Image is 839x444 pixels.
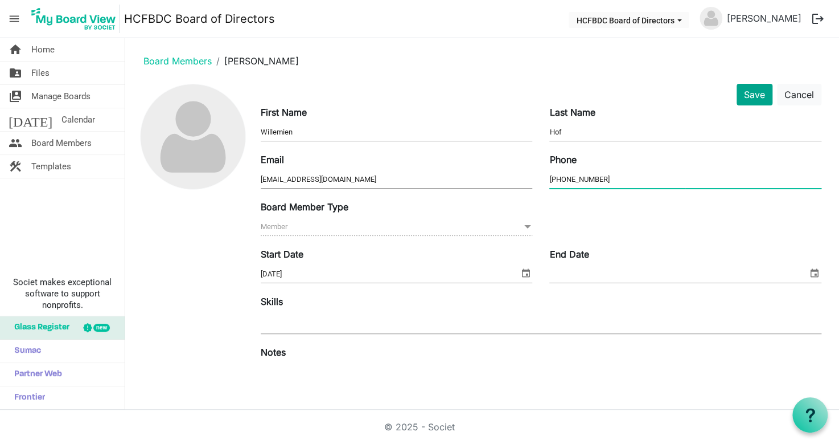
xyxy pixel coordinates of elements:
img: no-profile-picture.svg [141,84,245,189]
span: Glass Register [9,316,69,339]
label: Last Name [549,105,595,119]
span: Home [31,38,55,61]
label: Phone [549,153,576,166]
div: new [93,324,110,332]
button: Save [737,84,772,105]
label: Start Date [261,247,303,261]
label: Notes [261,345,286,359]
a: My Board View Logo [28,5,124,33]
a: Board Members [143,55,212,67]
span: select [519,266,532,280]
span: folder_shared [9,62,22,84]
label: First Name [261,105,307,119]
span: [DATE] [9,108,52,131]
button: Cancel [777,84,821,105]
li: [PERSON_NAME] [212,54,299,68]
span: construction [9,155,22,178]
span: select [808,266,821,280]
label: Email [261,153,284,166]
label: Skills [261,295,283,308]
span: switch_account [9,85,22,108]
span: Partner Web [9,363,62,386]
span: Calendar [61,108,95,131]
span: people [9,132,22,154]
span: Societ makes exceptional software to support nonprofits. [5,276,120,311]
a: © 2025 - Societ [384,421,455,433]
span: Board Members [31,132,92,154]
span: Sumac [9,340,41,362]
span: menu [3,8,25,30]
span: Frontier [9,386,45,409]
button: logout [806,7,830,31]
span: Manage Boards [31,85,91,108]
span: Templates [31,155,71,178]
a: HCFBDC Board of Directors [124,7,275,30]
img: My Board View Logo [28,5,120,33]
button: HCFBDC Board of Directors dropdownbutton [569,12,689,28]
label: Board Member Type [261,200,348,214]
span: home [9,38,22,61]
a: [PERSON_NAME] [722,7,806,30]
label: End Date [549,247,589,261]
img: no-profile-picture.svg [700,7,722,30]
span: Files [31,62,50,84]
